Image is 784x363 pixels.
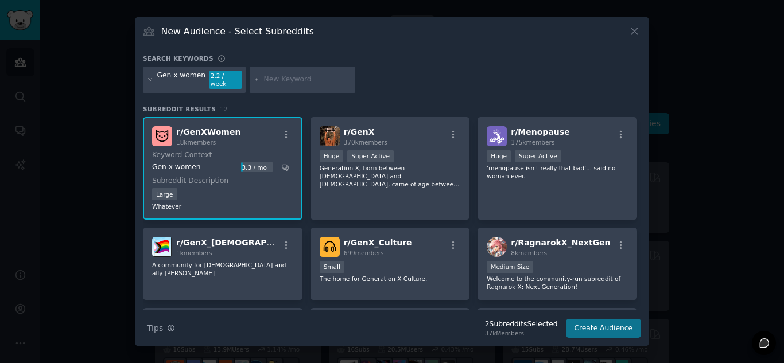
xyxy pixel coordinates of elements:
[320,261,344,273] div: Small
[152,188,177,200] div: Large
[320,150,344,162] div: Huge
[264,75,351,85] input: New Keyword
[487,150,511,162] div: Huge
[515,150,561,162] div: Super Active
[511,249,547,256] span: 8k members
[152,237,172,257] img: GenX_LGBTQ
[161,25,314,37] h3: New Audience - Select Subreddits
[511,139,554,146] span: 175k members
[511,238,610,247] span: r/ RagnarokX_NextGen
[487,275,628,291] p: Welcome to the community-run subreddit of Ragnarok X: Next Generation!
[176,238,313,247] span: r/ GenX_[DEMOGRAPHIC_DATA]
[344,139,387,146] span: 370k members
[485,329,558,337] div: 37k Members
[566,319,642,338] button: Create Audience
[176,139,216,146] span: 18k members
[487,237,507,257] img: RagnarokX_NextGen
[152,162,237,173] div: Gen x women
[241,162,273,173] div: 3.3 / mo
[152,150,289,161] dt: Keyword Context
[147,322,163,334] span: Tips
[487,164,628,180] p: 'menopause isn't really that bad'... said no woman ever.
[487,261,533,273] div: Medium Size
[487,126,507,146] img: Menopause
[143,54,214,63] h3: Search keywords
[220,106,228,112] span: 12
[152,176,293,186] dt: Subreddit Description
[320,237,340,257] img: GenX_Culture
[344,249,384,256] span: 699 members
[511,127,569,136] span: r/ Menopause
[344,127,375,136] span: r/ GenX
[143,105,216,113] span: Subreddit Results
[143,318,179,338] button: Tips
[344,238,412,247] span: r/ GenX_Culture
[176,127,240,136] span: r/ GenXWomen
[485,319,558,330] div: 2 Subreddit s Selected
[209,71,242,89] div: 2.2 / week
[347,150,394,162] div: Super Active
[157,71,206,89] div: Gen x women
[152,202,293,210] p: Whatever
[320,275,461,283] p: The home for Generation X Culture.
[320,126,340,146] img: GenX
[152,261,293,277] p: A community for [DEMOGRAPHIC_DATA] and ally [PERSON_NAME]
[176,249,212,256] span: 1k members
[320,164,461,188] p: Generation X, born between [DEMOGRAPHIC_DATA] and [DEMOGRAPHIC_DATA], came of age between analogu...
[152,126,172,146] img: GenXWomen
